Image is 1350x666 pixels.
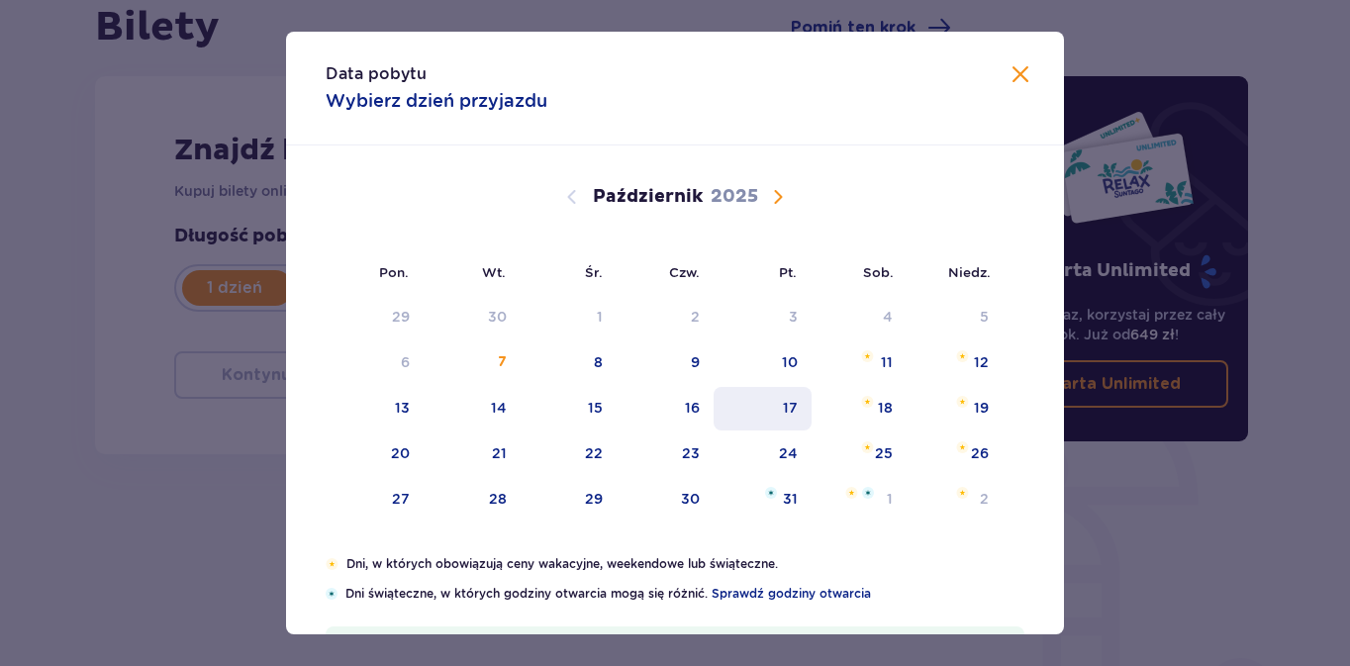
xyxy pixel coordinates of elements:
[424,432,522,476] td: wtorek, 21 października 2025
[812,478,908,522] td: sobota, 1 listopada 2025
[682,443,700,463] div: 23
[956,396,969,408] img: Pomarańczowa gwiazdka
[379,264,409,280] small: Pon.
[907,478,1003,522] td: niedziela, 2 listopada 2025
[498,352,507,372] div: 7
[685,398,700,418] div: 16
[971,443,989,463] div: 26
[521,387,617,430] td: środa, 15 października 2025
[345,585,1024,603] p: Dni świąteczne, w których godziny otwarcia mogą się różnić.
[714,478,812,522] td: piątek, 31 października 2025
[585,264,603,280] small: Śr.
[875,443,893,463] div: 25
[326,63,427,85] p: Data pobytu
[521,296,617,339] td: Data niedostępna. środa, 1 października 2025
[863,264,894,280] small: Sob.
[861,396,874,408] img: Pomarańczowa gwiazdka
[617,341,715,385] td: czwartek, 9 października 2025
[980,489,989,509] div: 2
[669,264,700,280] small: Czw.
[881,352,893,372] div: 11
[862,487,874,499] img: Niebieska gwiazdka
[714,432,812,476] td: piątek, 24 października 2025
[783,398,798,418] div: 17
[948,264,991,280] small: Niedz.
[714,341,812,385] td: piątek, 10 października 2025
[711,185,758,209] p: 2025
[326,387,424,430] td: poniedziałek, 13 października 2025
[326,341,424,385] td: Data niedostępna. poniedziałek, 6 października 2025
[585,489,603,509] div: 29
[346,555,1024,573] p: Dni, w których obowiązują ceny wakacyjne, weekendowe lub świąteczne.
[861,350,874,362] img: Pomarańczowa gwiazdka
[491,398,507,418] div: 14
[714,387,812,430] td: piątek, 17 października 2025
[779,264,797,280] small: Pt.
[326,588,337,600] img: Niebieska gwiazdka
[907,387,1003,430] td: niedziela, 19 października 2025
[980,307,989,327] div: 5
[714,296,812,339] td: Data niedostępna. piątek, 3 października 2025
[887,489,893,509] div: 1
[765,487,777,499] img: Niebieska gwiazdka
[783,489,798,509] div: 31
[845,487,858,499] img: Pomarańczowa gwiazdka
[588,398,603,418] div: 15
[395,398,410,418] div: 13
[812,296,908,339] td: Data niedostępna. sobota, 4 października 2025
[812,341,908,385] td: sobota, 11 października 2025
[974,352,989,372] div: 12
[482,264,506,280] small: Wt.
[597,307,603,327] div: 1
[521,341,617,385] td: środa, 8 października 2025
[593,185,703,209] p: Październik
[812,387,908,430] td: sobota, 18 października 2025
[326,89,547,113] p: Wybierz dzień przyjazdu
[326,432,424,476] td: poniedziałek, 20 października 2025
[326,478,424,522] td: poniedziałek, 27 października 2025
[521,432,617,476] td: środa, 22 października 2025
[779,443,798,463] div: 24
[594,352,603,372] div: 8
[391,443,410,463] div: 20
[956,350,969,362] img: Pomarańczowa gwiazdka
[488,307,507,327] div: 30
[681,489,700,509] div: 30
[392,307,410,327] div: 29
[861,441,874,453] img: Pomarańczowa gwiazdka
[691,307,700,327] div: 2
[617,432,715,476] td: czwartek, 23 października 2025
[492,443,507,463] div: 21
[878,398,893,418] div: 18
[424,341,522,385] td: wtorek, 7 października 2025
[812,432,908,476] td: sobota, 25 października 2025
[326,296,424,339] td: Data niedostępna. poniedziałek, 29 września 2025
[617,387,715,430] td: czwartek, 16 października 2025
[691,352,700,372] div: 9
[1009,63,1032,88] button: Zamknij
[907,296,1003,339] td: Data niedostępna. niedziela, 5 października 2025
[766,185,790,209] button: Następny miesiąc
[782,352,798,372] div: 10
[617,478,715,522] td: czwartek, 30 października 2025
[712,585,871,603] a: Sprawdź godziny otwarcia
[974,398,989,418] div: 19
[883,307,893,327] div: 4
[789,307,798,327] div: 3
[392,489,410,509] div: 27
[907,432,1003,476] td: niedziela, 26 października 2025
[560,185,584,209] button: Poprzedni miesiąc
[521,478,617,522] td: środa, 29 października 2025
[585,443,603,463] div: 22
[956,487,969,499] img: Pomarańczowa gwiazdka
[907,341,1003,385] td: niedziela, 12 października 2025
[424,478,522,522] td: wtorek, 28 października 2025
[401,352,410,372] div: 6
[956,441,969,453] img: Pomarańczowa gwiazdka
[489,489,507,509] div: 28
[424,387,522,430] td: wtorek, 14 października 2025
[617,296,715,339] td: Data niedostępna. czwartek, 2 października 2025
[326,558,338,570] img: Pomarańczowa gwiazdka
[424,296,522,339] td: Data niedostępna. wtorek, 30 września 2025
